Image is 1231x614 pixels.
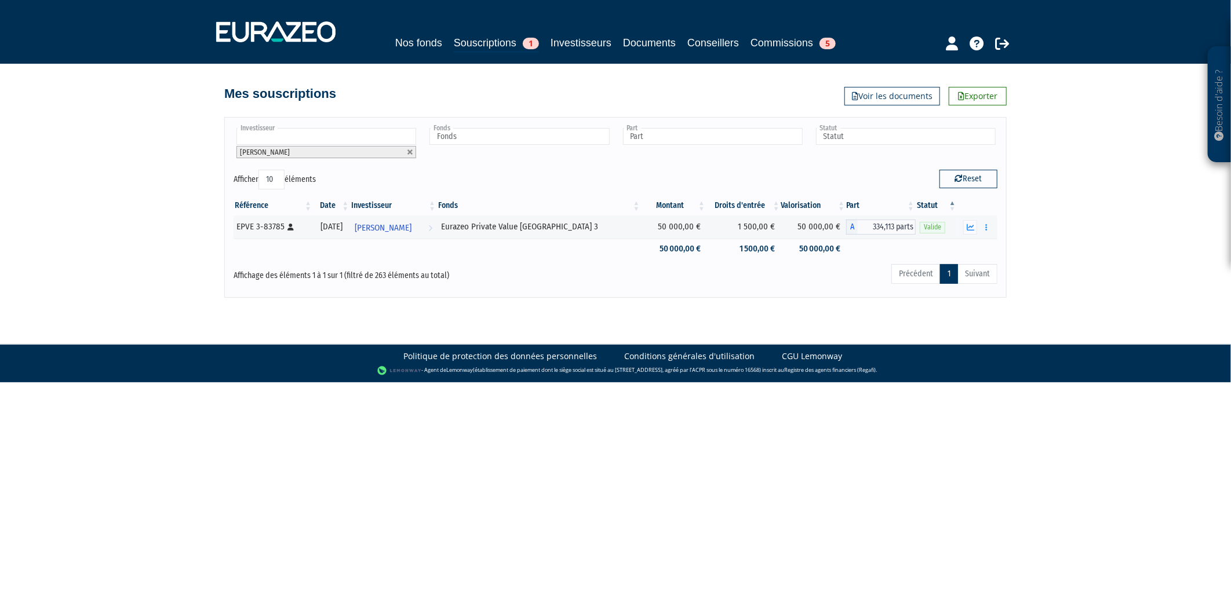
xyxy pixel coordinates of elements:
[287,224,294,231] i: [Français] Personne physique
[784,366,876,374] a: Registre des agents financiers (Regafi)
[313,196,350,215] th: Date: activer pour trier la colonne par ordre croissant
[224,87,336,101] h4: Mes souscriptions
[355,217,412,239] span: [PERSON_NAME]
[351,196,438,215] th: Investisseur: activer pour trier la colonne par ordre croissant
[351,215,438,239] a: [PERSON_NAME]
[642,196,707,215] th: Montant: activer pour trier la colonne par ordre croissant
[844,87,940,105] a: Voir les documents
[781,239,847,259] td: 50 000,00 €
[234,170,316,189] label: Afficher éléments
[642,215,707,239] td: 50 000,00 €
[395,35,442,51] a: Nos fonds
[403,350,597,362] a: Politique de protection des données personnelles
[687,35,739,51] a: Conseillers
[446,366,473,374] a: Lemonway
[858,220,916,235] span: 334,113 parts
[846,196,916,215] th: Part: activer pour trier la colonne par ordre croissant
[846,220,916,235] div: A - Eurazeo Private Value Europe 3
[916,196,957,215] th: Statut : activer pour trier la colonne par ordre d&eacute;croissant
[234,263,542,282] div: Affichage des éléments 1 à 1 sur 1 (filtré de 263 éléments au total)
[751,35,836,51] a: Commissions5
[846,220,858,235] span: A
[377,365,422,377] img: logo-lemonway.png
[216,21,336,42] img: 1732889491-logotype_eurazeo_blanc_rvb.png
[820,38,836,49] span: 5
[706,239,781,259] td: 1 500,00 €
[551,35,611,51] a: Investisseurs
[939,170,997,188] button: Reset
[1213,53,1226,157] p: Besoin d'aide ?
[920,222,945,233] span: Valide
[781,196,847,215] th: Valorisation: activer pour trier la colonne par ordre croissant
[642,239,707,259] td: 50 000,00 €
[623,35,676,51] a: Documents
[428,217,432,239] i: Voir l'investisseur
[236,221,309,233] div: EPVE 3-83785
[12,365,1219,377] div: - Agent de (établissement de paiement dont le siège social est situé au [STREET_ADDRESS], agréé p...
[523,38,539,49] span: 1
[437,196,641,215] th: Fonds: activer pour trier la colonne par ordre croissant
[706,196,781,215] th: Droits d'entrée: activer pour trier la colonne par ordre croissant
[940,264,958,284] a: 1
[454,35,539,53] a: Souscriptions1
[624,350,755,362] a: Conditions générales d'utilisation
[949,87,1007,105] a: Exporter
[781,215,847,239] td: 50 000,00 €
[441,221,637,233] div: Eurazeo Private Value [GEOGRAPHIC_DATA] 3
[258,170,285,189] select: Afficheréléments
[706,215,781,239] td: 1 500,00 €
[782,350,842,362] a: CGU Lemonway
[234,196,313,215] th: Référence : activer pour trier la colonne par ordre croissant
[317,221,346,233] div: [DATE]
[240,148,290,156] span: [PERSON_NAME]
